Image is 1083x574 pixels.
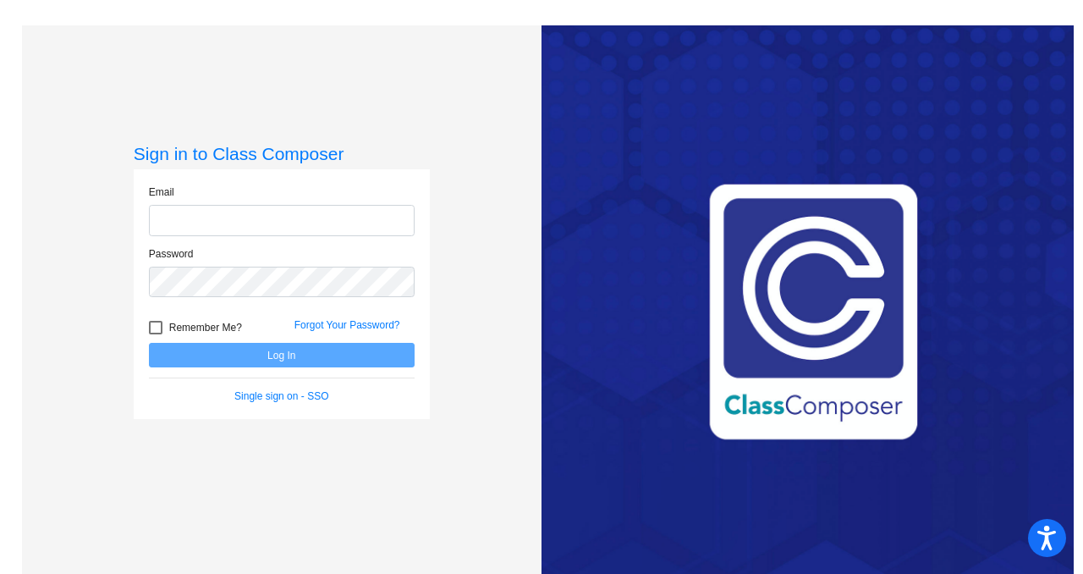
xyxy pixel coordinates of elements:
a: Single sign on - SSO [234,390,328,402]
button: Log In [149,343,415,367]
a: Forgot Your Password? [294,319,400,331]
span: Remember Me? [169,317,242,338]
label: Email [149,185,174,200]
h3: Sign in to Class Composer [134,143,430,164]
label: Password [149,246,194,262]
